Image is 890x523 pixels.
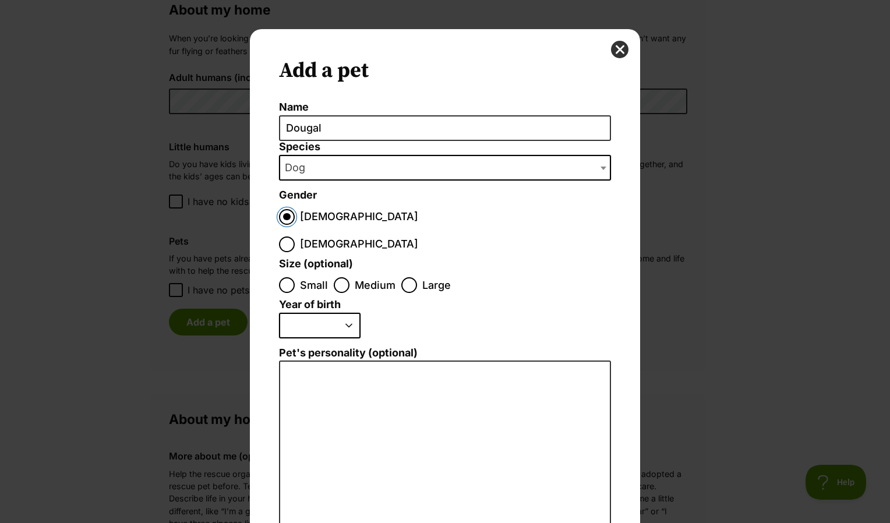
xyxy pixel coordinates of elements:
label: Pet's personality (optional) [279,347,611,359]
label: Year of birth [279,299,341,311]
button: close [611,41,628,58]
span: Small [300,277,328,293]
span: [DEMOGRAPHIC_DATA] [300,209,418,225]
label: Size (optional) [279,258,353,270]
label: Gender [279,189,317,202]
label: Name [279,101,611,114]
label: Species [279,141,611,153]
span: [DEMOGRAPHIC_DATA] [300,236,418,252]
span: Large [422,277,451,293]
h2: Add a pet [279,58,611,84]
span: Dog [280,160,317,176]
span: Medium [355,277,395,293]
span: Dog [279,155,611,181]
